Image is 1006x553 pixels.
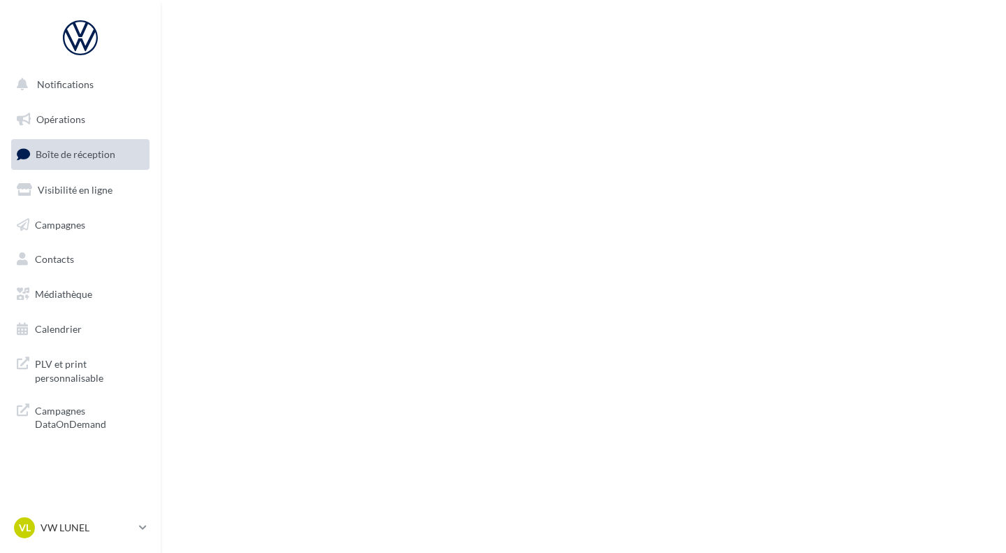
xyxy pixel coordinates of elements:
a: Campagnes [8,210,152,240]
a: Médiathèque [8,280,152,309]
a: Contacts [8,245,152,274]
span: Notifications [37,78,94,90]
span: VL [19,521,31,535]
a: Opérations [8,105,152,134]
a: Visibilité en ligne [8,175,152,205]
span: PLV et print personnalisable [35,354,144,385]
span: Opérations [36,113,85,125]
a: Boîte de réception [8,139,152,169]
span: Médiathèque [35,288,92,300]
p: VW LUNEL [41,521,133,535]
span: Contacts [35,253,74,265]
span: Campagnes [35,218,85,230]
a: Calendrier [8,315,152,344]
button: Notifications [8,70,147,99]
span: Boîte de réception [36,148,115,160]
a: Campagnes DataOnDemand [8,396,152,437]
a: VL VW LUNEL [11,515,150,541]
span: Visibilité en ligne [38,184,112,196]
a: PLV et print personnalisable [8,349,152,390]
span: Calendrier [35,323,82,335]
span: Campagnes DataOnDemand [35,401,144,431]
